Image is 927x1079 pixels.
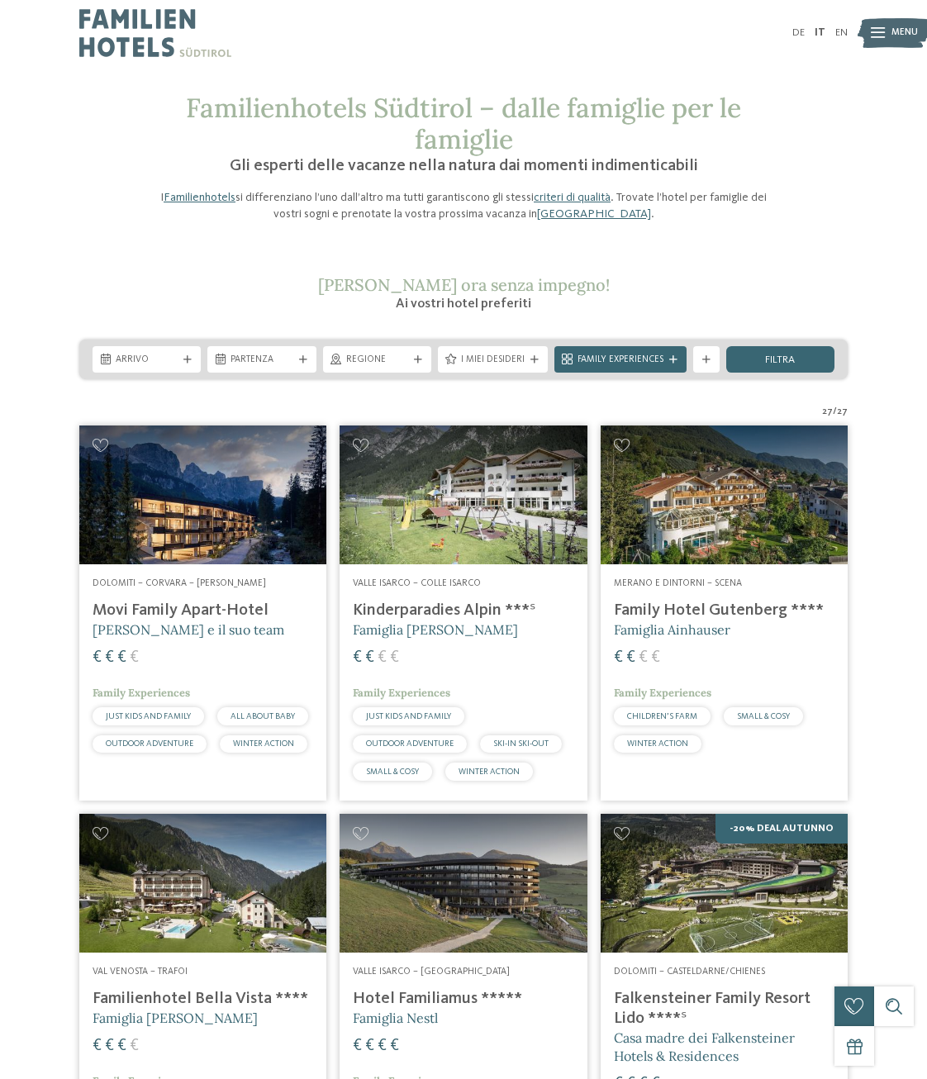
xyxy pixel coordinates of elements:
span: € [639,649,648,666]
img: Cercate un hotel per famiglie? Qui troverete solo i migliori! [601,814,848,953]
span: WINTER ACTION [233,739,294,748]
span: € [378,1038,387,1054]
span: € [365,649,374,666]
span: ALL ABOUT BABY [231,712,295,720]
span: € [378,649,387,666]
h4: Movi Family Apart-Hotel [93,601,313,620]
span: I miei desideri [461,354,525,367]
span: € [651,649,660,666]
a: Cercate un hotel per famiglie? Qui troverete solo i migliori! Dolomiti – Corvara – [PERSON_NAME] ... [79,425,326,801]
span: € [117,649,126,666]
span: € [105,649,114,666]
span: € [365,1038,374,1054]
span: Casa madre dei Falkensteiner Hotels & Residences [614,1029,795,1064]
span: Dolomiti – Corvara – [PERSON_NAME] [93,578,266,588]
span: € [353,649,362,666]
img: Cercate un hotel per famiglie? Qui troverete solo i migliori! [340,814,587,953]
span: € [626,649,635,666]
h4: Kinderparadies Alpin ***ˢ [353,601,573,620]
span: € [130,649,139,666]
span: Famiglia [PERSON_NAME] [353,621,518,638]
img: Kinderparadies Alpin ***ˢ [340,425,587,564]
span: Val Venosta – Trafoi [93,967,188,977]
span: WINTER ACTION [627,739,688,748]
a: criteri di qualità [534,192,611,203]
span: Famiglia Ainhauser [614,621,730,638]
h4: Falkensteiner Family Resort Lido ****ˢ [614,989,834,1029]
img: Cercate un hotel per famiglie? Qui troverete solo i migliori! [79,425,326,564]
span: Famiglia [PERSON_NAME] [93,1010,258,1026]
a: EN [835,27,848,38]
span: Family Experiences [614,686,711,700]
img: Family Hotel Gutenberg **** [601,425,848,564]
span: [PERSON_NAME] ora senza impegno! [318,274,610,295]
span: Dolomiti – Casteldarne/Chienes [614,967,765,977]
span: Partenza [231,354,292,367]
span: Family Experiences [93,686,190,700]
span: Arrivo [116,354,178,367]
span: / [833,406,837,419]
span: € [390,1038,399,1054]
span: 27 [837,406,848,419]
span: € [93,1038,102,1054]
p: I si differenziano l’uno dall’altro ma tutti garantiscono gli stessi . Trovate l’hotel per famigl... [150,189,777,222]
span: Menu [891,26,918,40]
span: CHILDREN’S FARM [627,712,697,720]
span: € [93,649,102,666]
span: € [130,1038,139,1054]
span: SMALL & COSY [737,712,790,720]
span: Valle Isarco – Colle Isarco [353,578,481,588]
span: Family Experiences [578,354,663,367]
h4: Family Hotel Gutenberg **** [614,601,834,620]
span: Familienhotels Südtirol – dalle famiglie per le famiglie [186,91,741,156]
a: DE [792,27,805,38]
span: € [105,1038,114,1054]
span: Gli esperti delle vacanze nella natura dai momenti indimenticabili [230,158,698,174]
span: [PERSON_NAME] e il suo team [93,621,284,638]
a: IT [815,27,825,38]
span: 27 [822,406,833,419]
span: WINTER ACTION [459,768,520,776]
a: Cercate un hotel per famiglie? Qui troverete solo i migliori! Valle Isarco – Colle Isarco Kinderp... [340,425,587,801]
span: € [614,649,623,666]
span: € [117,1038,126,1054]
span: € [353,1038,362,1054]
a: Familienhotels [164,192,235,203]
span: SKI-IN SKI-OUT [493,739,549,748]
span: OUTDOOR ADVENTURE [366,739,454,748]
a: Cercate un hotel per famiglie? Qui troverete solo i migliori! Merano e dintorni – Scena Family Ho... [601,425,848,801]
span: Ai vostri hotel preferiti [396,297,531,311]
span: Regione [346,354,408,367]
a: [GEOGRAPHIC_DATA] [537,208,651,220]
h4: Familienhotel Bella Vista **** [93,989,313,1009]
span: OUTDOOR ADVENTURE [106,739,193,748]
span: filtra [765,355,795,366]
span: Family Experiences [353,686,450,700]
span: SMALL & COSY [366,768,419,776]
span: JUST KIDS AND FAMILY [366,712,451,720]
span: JUST KIDS AND FAMILY [106,712,191,720]
img: Cercate un hotel per famiglie? Qui troverete solo i migliori! [79,814,326,953]
span: Valle Isarco – [GEOGRAPHIC_DATA] [353,967,510,977]
span: Merano e dintorni – Scena [614,578,742,588]
span: € [390,649,399,666]
span: Famiglia Nestl [353,1010,438,1026]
